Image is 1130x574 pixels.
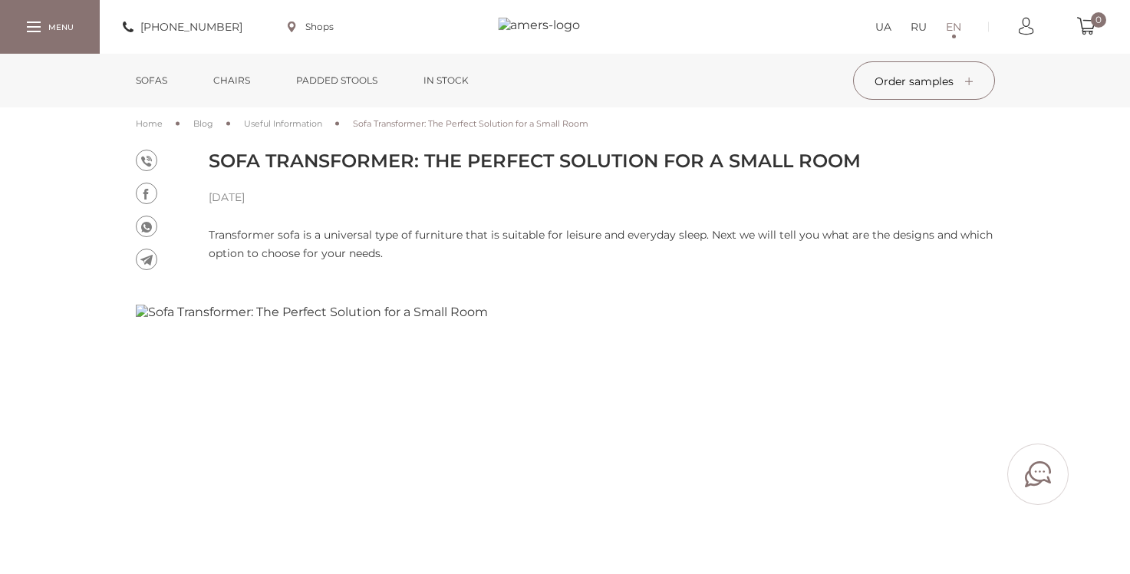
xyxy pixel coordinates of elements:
[136,118,163,129] span: Home
[911,18,927,36] a: RU
[123,18,242,36] a: [PHONE_NUMBER]
[412,54,480,107] a: in stock
[946,18,961,36] a: EN
[202,54,262,107] a: Chairs
[209,226,995,262] p: Transformer sofa is a universal type of furniture that is suitable for leisure and everyday sleep...
[285,54,389,107] a: Padded stools
[875,74,973,88] span: Order samples
[875,18,891,36] a: UA
[136,117,163,130] a: Home
[209,188,995,206] span: [DATE]
[244,118,322,129] span: Useful Information
[209,150,995,173] h1: Sofa Transformer: The Perfect Solution for a Small Room
[853,61,995,100] button: Order samples
[244,117,322,130] a: Useful Information
[193,117,213,130] a: Blog
[1091,12,1106,28] span: 0
[124,54,179,107] a: Sofas
[288,20,334,34] a: Shops
[193,118,213,129] span: Blog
